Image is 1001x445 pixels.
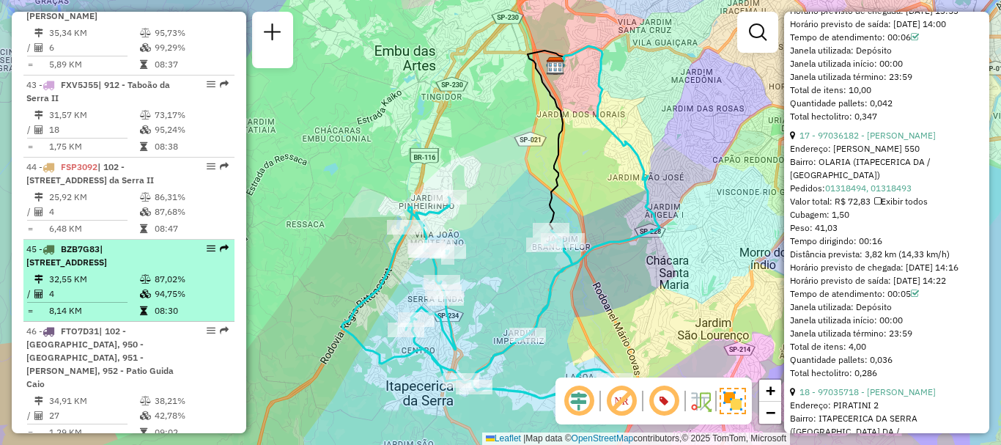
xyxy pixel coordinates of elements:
em: Rota exportada [220,80,229,89]
a: Zoom out [759,402,781,424]
a: Leaflet [486,433,521,444]
td: = [26,221,34,236]
td: 86,31% [154,190,228,205]
a: 17 - 97036182 - [PERSON_NAME] [799,130,936,141]
span: | 102 - [STREET_ADDRESS] da Serra II [26,161,154,185]
div: Quantidade pallets: 0,042 [790,97,983,110]
div: Bairro: OLARIA (ITAPECERICA DA / [GEOGRAPHIC_DATA]) [790,155,983,182]
span: 43 - [26,79,170,103]
i: Tempo total em rota [140,428,147,437]
i: Tempo total em rota [140,224,147,233]
span: Cubagem: 1,50 [790,209,849,220]
i: Distância Total [34,29,43,37]
td: = [26,425,34,440]
a: OpenStreetMap [572,433,634,444]
td: 32,55 KM [48,272,139,287]
i: % de utilização do peso [140,275,151,284]
div: Horário previsto de chegada: [DATE] 14:16 [790,261,983,274]
i: % de utilização do peso [140,111,151,119]
div: Total de itens: 4,00 [790,340,983,353]
i: % de utilização da cubagem [140,290,151,298]
span: 46 - [26,326,174,389]
span: − [766,403,775,422]
td: 95,73% [154,26,228,40]
em: Opções [207,326,215,335]
td: 1,75 KM [48,139,139,154]
span: Exibir todos [874,196,928,207]
i: Distância Total [34,193,43,202]
i: % de utilização do peso [140,397,151,405]
td: 94,75% [154,287,228,301]
a: Zoom in [759,380,781,402]
td: 73,17% [154,108,228,122]
i: % de utilização da cubagem [140,125,151,134]
i: Total de Atividades [34,125,43,134]
img: CDD Embu [546,56,565,76]
i: Total de Atividades [34,411,43,420]
i: % de utilização da cubagem [140,411,151,420]
div: Horário previsto de chegada: [DATE] 13:53 [790,4,983,18]
div: Endereço: PIRATINI 2 [790,399,983,412]
em: Rota exportada [220,162,229,171]
div: Endereço: [PERSON_NAME] 550 [790,142,983,155]
div: Total hectolitro: 0,286 [790,367,983,380]
td: 4 [48,287,139,301]
td: 42,78% [154,408,228,423]
a: Exibir filtros [743,18,772,47]
img: Exibir/Ocultar setores [720,388,746,414]
span: Peso: 41,03 [790,222,838,233]
td: 87,68% [154,205,228,219]
td: = [26,57,34,72]
span: | 912 - Taboão da Serra II [26,79,170,103]
td: 27 [48,408,139,423]
td: 1,29 KM [48,425,139,440]
div: Tempo de atendimento: 00:06 [790,31,983,44]
i: % de utilização da cubagem [140,43,151,52]
span: FSP3092 [61,161,97,172]
td: 08:38 [154,139,228,154]
img: Fluxo de ruas [689,389,712,413]
span: 44 - [26,161,154,185]
td: 08:37 [154,57,228,72]
span: Exibir NR [604,383,639,419]
td: / [26,408,34,423]
a: 18 - 97035718 - [PERSON_NAME] [799,386,936,397]
span: BZB7G83 [61,243,100,254]
td: 8,14 KM [48,304,139,318]
i: Distância Total [34,111,43,119]
span: + [766,381,775,400]
span: Exibir número da rota [646,383,682,419]
div: Quantidade pallets: 0,036 [790,353,983,367]
em: Rota exportada [220,244,229,253]
div: Janela utilizada: Depósito [790,301,983,314]
em: Opções [207,80,215,89]
td: / [26,40,34,55]
div: Distância prevista: 3,82 km (14,33 km/h) [790,248,983,261]
td: = [26,139,34,154]
i: Total de Atividades [34,43,43,52]
span: Ocultar deslocamento [561,383,596,419]
a: Com service time [911,288,919,299]
i: Tempo total em rota [140,142,147,151]
span: FXV5J55 [61,79,98,90]
span: | 102 - [GEOGRAPHIC_DATA], 950 - [GEOGRAPHIC_DATA], 951 - [PERSON_NAME], 952 - Patio Guida Caio [26,326,174,389]
i: Total de Atividades [34,290,43,298]
td: 38,21% [154,394,228,408]
em: Opções [207,244,215,253]
div: Tempo dirigindo: 00:16 [790,235,983,248]
div: Janela utilizada início: 00:00 [790,57,983,70]
i: % de utilização do peso [140,29,151,37]
div: Horário previsto de saída: [DATE] 14:22 [790,274,983,287]
em: Opções [207,162,215,171]
a: 01318494, 01318493 [825,183,912,194]
em: Rota exportada [220,326,229,335]
div: Janela utilizada: Depósito [790,44,983,57]
div: Total hectolitro: 0,347 [790,110,983,123]
div: Tempo de atendimento: 00:05 [790,287,983,301]
td: 6 [48,40,139,55]
div: Janela utilizada término: 23:59 [790,327,983,340]
div: Janela utilizada início: 00:00 [790,314,983,327]
td: 4 [48,205,139,219]
div: Total de itens: 10,00 [790,84,983,97]
a: Nova sessão e pesquisa [258,18,287,51]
